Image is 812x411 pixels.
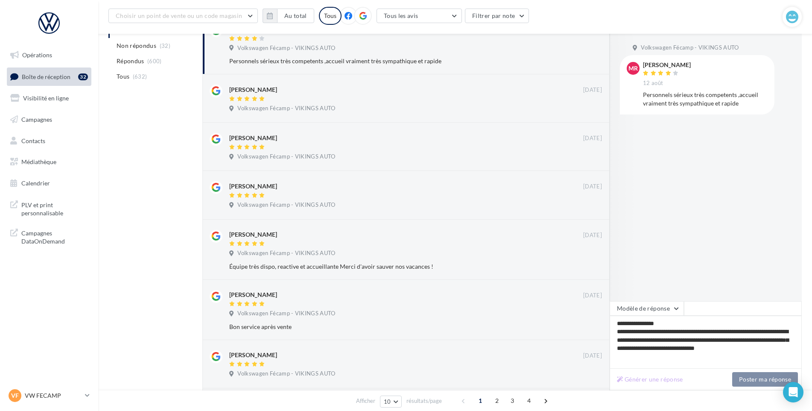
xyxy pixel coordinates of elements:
[5,224,93,249] a: Campagnes DataOnDemand
[643,91,768,108] div: Personnels sérieux très competents ,accueil vraiment très sympathique et rapide
[5,46,93,64] a: Opérations
[11,391,19,400] span: VF
[732,372,798,387] button: Poster ma réponse
[356,397,375,405] span: Afficher
[21,199,88,217] span: PLV et print personnalisable
[237,370,335,378] span: Volkswagen Fécamp - VIKINGS AUTO
[160,42,170,49] span: (32)
[610,301,684,316] button: Modèle de réponse
[117,41,156,50] span: Non répondus
[583,352,602,360] span: [DATE]
[5,132,93,150] a: Contacts
[237,201,335,209] span: Volkswagen Fécamp - VIKINGS AUTO
[583,292,602,299] span: [DATE]
[263,9,314,23] button: Au total
[384,398,391,405] span: 10
[21,116,52,123] span: Campagnes
[641,44,739,52] span: Volkswagen Fécamp - VIKINGS AUTO
[108,9,258,23] button: Choisir un point de vente ou un code magasin
[7,388,91,404] a: VF VW FECAMP
[583,86,602,94] span: [DATE]
[133,73,147,80] span: (632)
[229,182,277,191] div: [PERSON_NAME]
[229,85,277,94] div: [PERSON_NAME]
[380,396,402,408] button: 10
[117,72,129,81] span: Tous
[643,62,691,68] div: [PERSON_NAME]
[583,183,602,191] span: [DATE]
[384,12,418,19] span: Tous les avis
[237,153,335,161] span: Volkswagen Fécamp - VIKINGS AUTO
[229,351,277,359] div: [PERSON_NAME]
[628,64,638,73] span: MR
[21,227,88,246] span: Campagnes DataOnDemand
[5,68,93,86] a: Boîte de réception32
[406,397,442,405] span: résultats/page
[5,196,93,221] a: PLV et print personnalisable
[522,394,536,408] span: 4
[21,158,56,165] span: Médiathèque
[5,111,93,129] a: Campagnes
[23,94,69,102] span: Visibilité en ligne
[5,89,93,107] a: Visibilité en ligne
[237,310,335,317] span: Volkswagen Fécamp - VIKINGS AUTO
[277,9,314,23] button: Au total
[21,137,45,144] span: Contacts
[465,9,529,23] button: Filtrer par note
[21,179,50,187] span: Calendrier
[147,58,162,65] span: (600)
[229,57,546,65] div: Personnels sérieux très competents ,accueil vraiment très sympathique et rapide
[5,174,93,192] a: Calendrier
[229,323,546,331] div: Bon service après vente
[783,382,803,402] div: Open Intercom Messenger
[473,394,487,408] span: 1
[613,374,686,385] button: Générer une réponse
[377,9,462,23] button: Tous les avis
[78,73,88,80] div: 32
[5,153,93,171] a: Médiathèque
[490,394,504,408] span: 2
[319,7,342,25] div: Tous
[22,73,70,80] span: Boîte de réception
[25,391,82,400] p: VW FECAMP
[117,57,144,65] span: Répondus
[116,12,242,19] span: Choisir un point de vente ou un code magasin
[229,134,277,142] div: [PERSON_NAME]
[643,79,663,87] span: 12 août
[22,51,52,59] span: Opérations
[237,105,335,112] span: Volkswagen Fécamp - VIKINGS AUTO
[229,291,277,299] div: [PERSON_NAME]
[505,394,519,408] span: 3
[583,135,602,142] span: [DATE]
[237,44,335,52] span: Volkswagen Fécamp - VIKINGS AUTO
[237,250,335,257] span: Volkswagen Fécamp - VIKINGS AUTO
[583,232,602,239] span: [DATE]
[229,230,277,239] div: [PERSON_NAME]
[229,262,546,271] div: Équipe très dispo, reactive et accueillante Merci d'avoir sauver nos vacances !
